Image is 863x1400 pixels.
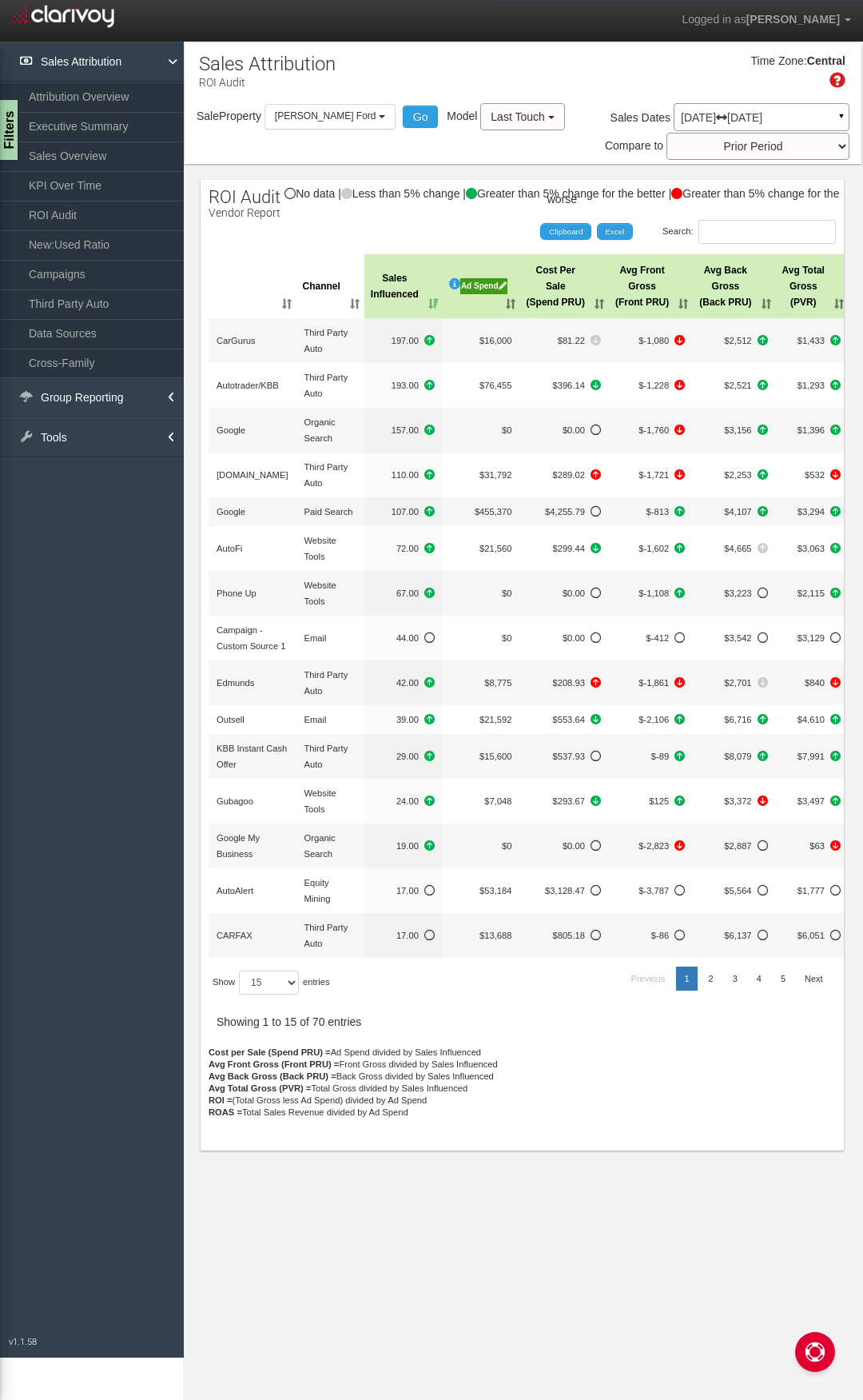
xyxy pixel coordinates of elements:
span: [DOMAIN_NAME] [217,470,288,480]
span: Autotrader/KBB [217,381,279,390]
span: Excel [605,227,624,236]
strong: ROI = [209,1095,233,1105]
button: [PERSON_NAME] Ford [264,104,396,129]
span: $455,370 [475,507,512,517]
span: No Data to compare [701,927,767,943]
a: 5 [773,967,793,991]
a: 3 [725,967,746,991]
span: No Data to compare [528,838,601,854]
span: No Data to compare [617,630,685,646]
span: +1095 [701,333,767,349]
span: No Data to compare [528,927,601,943]
span: Third Party Auto [304,744,348,769]
a: Next [797,967,831,991]
span: -1906 [784,838,841,854]
button: Go [403,106,439,128]
span: $16,000 [479,336,511,345]
span: -4792 [617,838,685,854]
span: +92.00 [372,504,435,520]
span: $13,688 [479,931,511,940]
span: -28 [701,675,767,691]
span: -587.33 [528,793,601,809]
span: +708 [617,504,685,520]
span: [PERSON_NAME] Ford [275,110,376,122]
strong: Cost per Sale (Spend PRU) = [209,1047,331,1057]
span: Phone Up [217,588,257,598]
input: Search: [698,220,836,244]
a: 1 [676,967,697,991]
div: Time Zone: [745,54,806,70]
div: Ad Spend [460,278,507,294]
span: Paid Search [304,507,353,517]
strong: Avg Front Gross (Front PRU) = [209,1059,339,1069]
span: $21,560 [479,544,511,553]
span: +17.00 [372,838,435,854]
span: -46.14 [528,712,601,728]
span: [PERSON_NAME] [746,13,840,26]
label: Show entries [213,971,330,995]
span: AutoFi [217,544,242,553]
span: Logged in as [682,13,746,26]
h1: Sales Attribution [199,54,336,74]
th: : activate to sort column ascending [209,254,296,318]
div: Central [807,54,845,70]
a: 2 [701,967,722,991]
span: No Data to compare [528,422,601,438]
span: +2185 [617,712,685,728]
span: CARFAX [217,931,253,940]
span: +26.00 [372,748,435,764]
span: No Data to compare [617,927,685,943]
button: Last Touch [480,103,564,130]
span: +6370 [701,748,767,764]
span: -1592 [784,675,841,691]
span: +187 [701,540,767,556]
span: +32.46 [528,675,601,691]
span: $15,600 [479,752,511,761]
span: Sales [610,111,638,124]
th: Sales Influenced: activate to sort column ascending [364,254,443,318]
span: $0 [502,841,511,851]
span: Third Party Auto [304,373,348,398]
span: Google [217,425,245,435]
div: Showing 1 to 15 of 70 entries [209,1009,369,1041]
th: To enable cost entry interface, select a single property and a single month" data-trigger="hover"... [443,254,520,318]
span: -398 [617,377,685,393]
a: Excel [597,223,634,241]
p: ROI Audit [199,70,336,90]
strong: Avg Back Gross (Back PRU) = [209,1071,336,1081]
span: -939 [701,793,767,809]
a: Clipboard [540,223,591,241]
span: No Data to compare [528,630,601,646]
span: Website Tools [304,788,336,814]
span: +5425 [784,585,841,601]
span: Third Party Auto [304,328,348,353]
span: -598 [617,333,685,349]
span: Google My Business [217,833,260,859]
span: $21,592 [479,715,511,724]
span: Last Touch [491,110,544,123]
span: Campaign - Custom Source 1 [217,625,285,651]
span: -2.12 [528,333,601,349]
span: $7,048 [484,796,511,806]
span: No Data to compare [701,630,767,646]
span: No Data to compare [528,883,601,899]
span: Third Party Auto [304,670,348,696]
span: ROI Audit [209,187,280,207]
span: $53,184 [479,886,511,895]
span: No Data to compare [701,585,767,601]
th: Avg TotalGross (PVR): activate to sort column ascending [776,254,849,318]
span: $76,455 [479,381,511,390]
span: CarGurus [217,336,256,345]
span: +564 [784,377,841,393]
span: AutoAlert [217,886,253,895]
span: Google [217,507,245,517]
span: Sale [197,110,219,122]
span: No Data to compare [617,883,685,899]
a: ▼ [834,107,849,133]
span: Clipboard [549,227,583,236]
span: Third Party Auto [304,923,348,948]
label: Search: [662,220,836,244]
span: No Data to compare [784,883,841,899]
span: -545 [617,422,685,438]
span: Email [304,715,327,724]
